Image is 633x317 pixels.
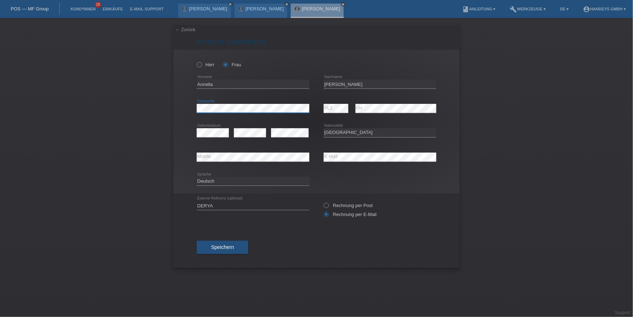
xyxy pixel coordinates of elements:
[11,6,49,11] a: POS — MF Group
[462,6,469,13] i: book
[556,7,572,11] a: DE ▾
[197,37,436,46] h1: Kundin bearbeiten
[197,241,248,254] button: Speichern
[341,2,346,7] a: close
[175,27,195,32] a: ← Zurück
[223,62,241,67] label: Frau
[324,212,377,217] label: Rechnung per E-Mail
[285,3,289,6] i: close
[324,203,328,212] input: Rechnung per Post
[67,7,99,11] a: Kund*innen
[95,2,101,8] span: 18
[211,244,234,250] span: Speichern
[197,62,215,67] label: Herr
[246,6,284,11] a: [PERSON_NAME]
[189,6,227,11] a: [PERSON_NAME]
[506,7,550,11] a: buildWerkzeuge ▾
[302,6,340,11] a: [PERSON_NAME]
[342,3,345,6] i: close
[324,212,328,221] input: Rechnung per E-Mail
[99,7,126,11] a: Einkäufe
[615,310,630,315] a: Support
[127,7,167,11] a: E-Mail Support
[583,6,590,13] i: account_circle
[223,62,227,67] input: Frau
[579,7,629,11] a: account_circleHandeys GmbH ▾
[324,203,373,208] label: Rechnung per Post
[197,62,201,67] input: Herr
[284,2,289,7] a: close
[458,7,499,11] a: bookAnleitung ▾
[510,6,517,13] i: build
[228,2,233,7] a: close
[229,3,232,6] i: close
